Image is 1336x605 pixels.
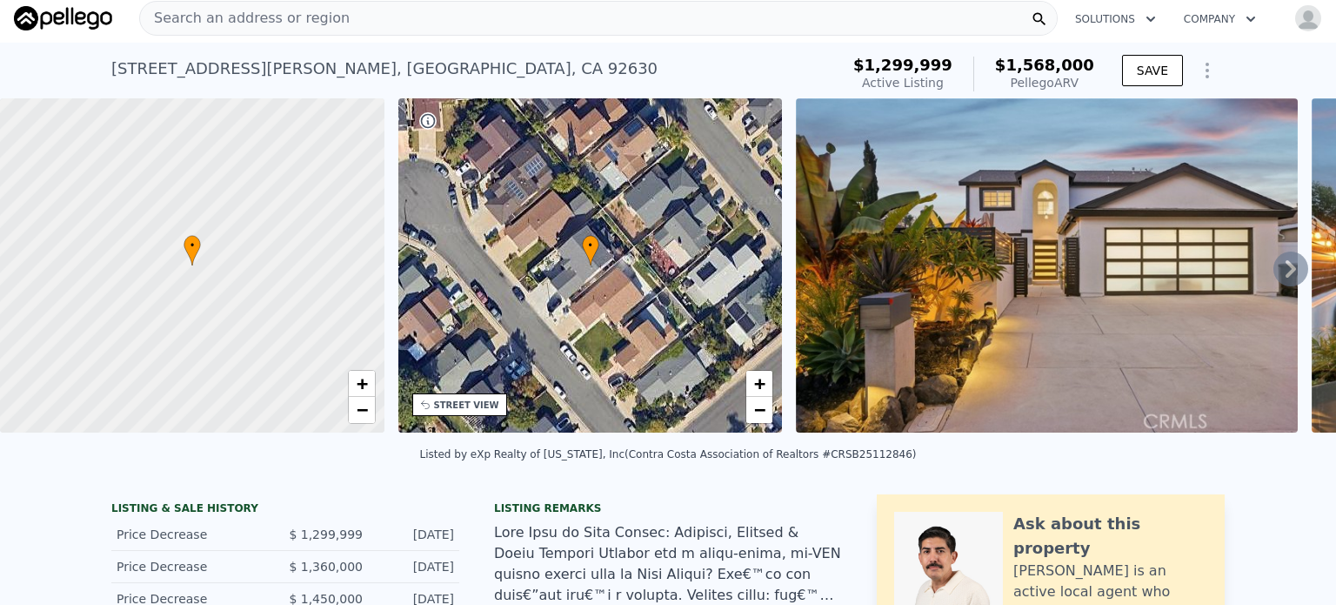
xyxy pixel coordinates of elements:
[356,399,367,420] span: −
[754,399,765,420] span: −
[377,526,454,543] div: [DATE]
[356,373,367,394] span: +
[377,558,454,575] div: [DATE]
[419,448,916,460] div: Listed by eXp Realty of [US_STATE], Inc (Contra Costa Association of Realtors #CRSB25112846)
[1170,3,1270,35] button: Company
[853,56,952,74] span: $1,299,999
[1122,55,1183,86] button: SAVE
[117,558,271,575] div: Price Decrease
[862,76,944,90] span: Active Listing
[746,371,772,397] a: Zoom in
[349,397,375,423] a: Zoom out
[184,235,201,266] div: •
[349,371,375,397] a: Zoom in
[434,399,499,412] div: STREET VIEW
[582,235,599,266] div: •
[754,373,765,394] span: +
[111,501,459,519] div: LISTING & SALE HISTORY
[796,98,1298,433] img: Sale: 166592386 Parcel: 62924699
[140,8,350,29] span: Search an address or region
[995,56,1094,74] span: $1,568,000
[746,397,772,423] a: Zoom out
[117,526,271,543] div: Price Decrease
[14,6,112,30] img: Pellego
[1190,53,1225,88] button: Show Options
[184,238,201,253] span: •
[1013,512,1207,561] div: Ask about this property
[995,74,1094,91] div: Pellego ARV
[111,57,658,81] div: [STREET_ADDRESS][PERSON_NAME] , [GEOGRAPHIC_DATA] , CA 92630
[582,238,599,253] span: •
[1061,3,1170,35] button: Solutions
[289,560,363,574] span: $ 1,360,000
[1294,4,1322,32] img: avatar
[289,528,363,541] span: $ 1,299,999
[494,501,842,515] div: Listing remarks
